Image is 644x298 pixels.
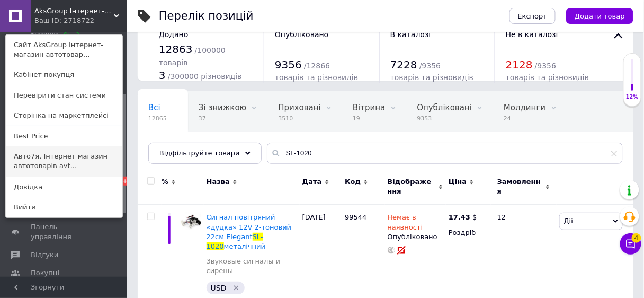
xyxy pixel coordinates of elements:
[199,115,246,122] span: 37
[6,65,122,85] a: Кабінет покупця
[34,6,114,16] span: AksGroup Інтернет-магазин автотоварів aksgroup.com.ua
[31,268,59,278] span: Покупці
[224,242,265,250] span: металічний
[449,228,488,238] div: Роздріб
[159,149,240,157] span: Відфільтруйте товари
[148,143,177,153] span: гривня
[449,177,467,187] span: Ціна
[620,233,641,255] button: Чат з покупцем4
[506,58,533,71] span: 2128
[275,30,329,39] span: Опубліковано
[207,233,263,250] span: SL-1020
[278,103,321,112] span: Приховані
[302,177,322,187] span: Дата
[417,115,472,122] span: 9353
[207,257,297,276] a: Звуковые сигналы и сирены
[199,103,246,112] span: Зі знижкою
[159,30,188,39] span: Додано
[509,8,556,24] button: Експорт
[180,213,201,230] img: Cигнал повітряний «дудка» 12V 2-тоновий 22см Elegant SL-1020 металічний
[207,213,292,250] a: Cигнал повітряний «дудка» 12V 2-тоновий 22см ElegantSL-1020металічний
[518,12,548,20] span: Експорт
[497,177,543,196] span: Замовлення
[353,103,385,112] span: Вітрина
[6,177,122,197] a: Довідка
[6,106,122,126] a: Сторінка на маркетплейсі
[353,115,385,122] span: 19
[506,30,558,39] span: Не в каталозі
[390,30,431,39] span: В каталозі
[275,73,358,82] span: товарів та різновидів
[159,46,226,67] span: / 100000 товарів
[624,93,641,101] div: 12%
[162,177,168,187] span: %
[275,58,302,71] span: 9356
[159,11,254,22] div: Перелік позицій
[6,85,122,106] a: Перевірити стан системи
[6,146,122,176] a: Авто7я. Інтернет магазин автотоварів avt...
[388,213,423,234] span: Немає в наявності
[232,284,240,292] svg: Видалити мітку
[575,12,625,20] span: Додати товар
[168,72,242,81] span: / 300000 різновидів
[506,73,589,82] span: товарів та різновидів
[535,62,556,70] span: / 9356
[419,62,441,70] span: / 9356
[566,8,633,24] button: Додати товар
[159,69,166,82] span: 3
[34,16,79,25] div: Ваш ID: 2718722
[278,115,321,122] span: 3510
[345,213,366,221] span: 99544
[211,284,227,292] span: USD
[31,222,98,241] span: Панель управління
[267,143,623,164] input: Пошук по назві позиції, артикулу і пошуковим запитам
[449,213,470,221] b: 17.43
[564,217,573,225] span: Дії
[388,177,436,196] span: Відображення
[148,103,160,112] span: Всі
[632,233,641,243] span: 4
[207,213,292,240] span: Cигнал повітряний «дудка» 12V 2-тоновий 22см Elegant
[148,115,167,122] span: 12865
[6,35,122,65] a: Сайт AksGroup Інтернет-магазин автотовар...
[6,197,122,217] a: Вийти
[207,177,230,187] span: Назва
[31,250,58,260] span: Відгуки
[449,213,477,222] div: $
[304,62,330,70] span: / 12866
[390,58,417,71] span: 7228
[388,232,443,242] div: Опубліковано
[159,43,193,56] span: 12863
[504,103,545,112] span: Молдинги
[390,73,473,82] span: товарів та різновидів
[504,115,545,122] span: 24
[417,103,472,112] span: Опубліковані
[6,126,122,146] a: Best Price
[345,177,361,187] span: Код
